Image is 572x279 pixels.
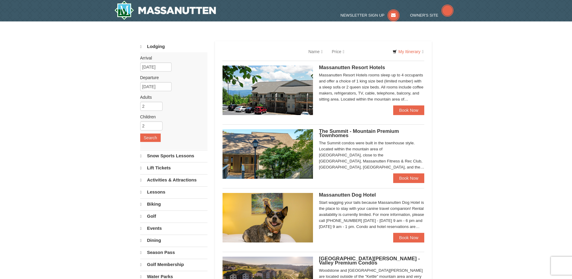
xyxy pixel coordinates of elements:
a: Owner's Site [410,13,453,18]
label: Children [140,114,203,120]
label: Adults [140,94,203,100]
a: Biking [140,198,207,210]
img: Massanutten Resort Logo [114,1,216,20]
a: Season Pass [140,247,207,258]
a: Lessons [140,186,207,198]
div: Start wagging your tails because Massanutten Dog Hotel is the place to stay with your canine trav... [319,200,425,230]
a: Book Now [393,105,425,115]
a: Dining [140,235,207,246]
span: The Summit - Mountain Premium Townhomes [319,128,399,138]
a: Name [304,46,327,58]
span: Massanutten Resort Hotels [319,65,385,70]
div: Massanutten Resort Hotels rooms sleep up to 4 occupants and offer a choice of 1 king size bed (li... [319,72,425,102]
a: Newsletter Sign Up [340,13,400,18]
a: Golf [140,210,207,222]
a: Snow Sports Lessons [140,150,207,162]
img: 19219026-1-e3b4ac8e.jpg [223,66,313,115]
a: Price [327,46,349,58]
img: 19219034-1-0eee7e00.jpg [223,129,313,179]
a: My Itinerary [389,47,427,56]
label: Arrival [140,55,203,61]
a: Book Now [393,173,425,183]
a: Golf Membership [140,259,207,270]
button: Search [140,133,161,142]
span: Owner's Site [410,13,438,18]
a: Massanutten Resort [114,1,216,20]
a: Lodging [140,41,207,52]
span: Massanutten Dog Hotel [319,192,376,198]
span: Newsletter Sign Up [340,13,384,18]
a: Activities & Attractions [140,174,207,186]
a: Events [140,223,207,234]
img: 27428181-5-81c892a3.jpg [223,193,313,242]
label: Departure [140,75,203,81]
a: Lift Tickets [140,162,207,174]
a: Book Now [393,233,425,242]
span: [GEOGRAPHIC_DATA][PERSON_NAME] - Valley Premium Condos [319,256,420,266]
div: The Summit condos were built in the townhouse style. Located within the mountain area of [GEOGRAP... [319,140,425,170]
